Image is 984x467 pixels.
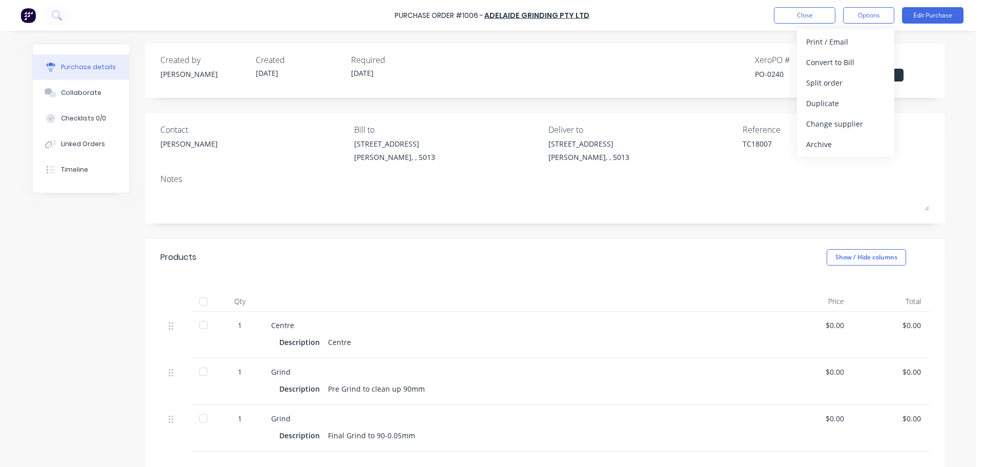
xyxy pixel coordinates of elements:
div: Qty [217,291,263,312]
button: Close [774,7,835,24]
div: [STREET_ADDRESS] [354,138,435,149]
div: $0.00 [860,367,921,377]
div: [PERSON_NAME] [160,69,248,79]
div: Archive [806,137,885,152]
div: Grind [271,367,767,377]
div: Price [775,291,852,312]
button: Convert to Bill [797,52,894,72]
button: Purchase details [33,54,129,80]
button: Archive [797,134,894,154]
div: Notes [160,173,929,185]
div: Linked Orders [61,139,105,149]
button: Edit Purchase [902,7,963,24]
button: Options [843,7,894,24]
div: Products [160,251,196,263]
button: Duplicate [797,93,894,113]
button: Show / Hide columns [827,249,906,266]
div: Timeline [61,165,88,174]
div: Description [279,381,328,396]
div: $0.00 [860,413,921,424]
div: Purchase details [61,63,116,72]
div: Xero PO # [755,54,842,66]
div: Total [852,291,929,312]
div: Created by [160,54,248,66]
div: Print / Email [806,34,885,49]
div: Collaborate [61,88,101,97]
div: Purchase Order #1006 - [395,10,483,21]
div: [STREET_ADDRESS] [548,138,629,149]
a: Adelaide Grinding Pty Ltd [484,10,589,21]
div: $0.00 [784,367,844,377]
div: Required [351,54,438,66]
div: Description [279,428,328,443]
div: 1 [225,413,255,424]
div: Grind [271,413,767,424]
div: Final Grind to 90-0.05mm [328,428,415,443]
div: Pre Grind to clean up 90mm [328,381,425,396]
div: Bill to [354,124,541,136]
textarea: TC18007 [743,138,871,161]
div: [PERSON_NAME], , 5013 [548,152,629,163]
button: Print / Email [797,31,894,52]
div: Split order [806,75,885,90]
div: Deliver to [548,124,735,136]
div: $0.00 [784,320,844,331]
div: Contact [160,124,347,136]
button: Change supplier [797,113,894,134]
div: Checklists 0/0 [61,114,106,123]
div: $0.00 [784,413,844,424]
div: $0.00 [860,320,921,331]
div: Description [279,335,328,350]
div: Convert to Bill [806,55,885,70]
div: Change supplier [806,116,885,131]
button: Linked Orders [33,131,129,157]
div: 1 [225,367,255,377]
button: Split order [797,72,894,93]
div: [PERSON_NAME], , 5013 [354,152,435,163]
div: [PERSON_NAME] [160,138,218,149]
div: Centre [271,320,767,331]
div: Centre [328,335,351,350]
div: 1 [225,320,255,331]
div: PO-0240 [755,69,842,79]
div: Created [256,54,343,66]
button: Timeline [33,157,129,182]
button: Collaborate [33,80,129,106]
button: Checklists 0/0 [33,106,129,131]
div: Reference [743,124,929,136]
div: Duplicate [806,96,885,111]
img: Factory [20,8,36,23]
